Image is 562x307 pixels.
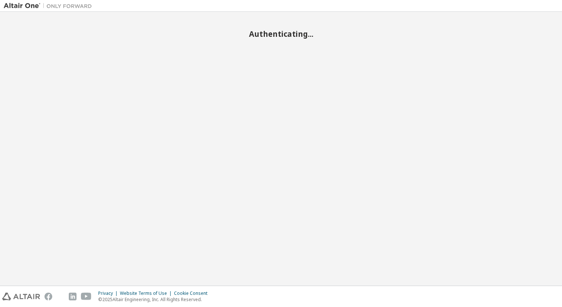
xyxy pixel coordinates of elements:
p: © 2025 Altair Engineering, Inc. All Rights Reserved. [98,296,212,303]
div: Privacy [98,290,120,296]
img: linkedin.svg [69,293,77,300]
img: Altair One [4,2,96,10]
img: altair_logo.svg [2,293,40,300]
h2: Authenticating... [4,29,558,39]
div: Cookie Consent [174,290,212,296]
img: facebook.svg [45,293,52,300]
img: youtube.svg [81,293,92,300]
div: Website Terms of Use [120,290,174,296]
